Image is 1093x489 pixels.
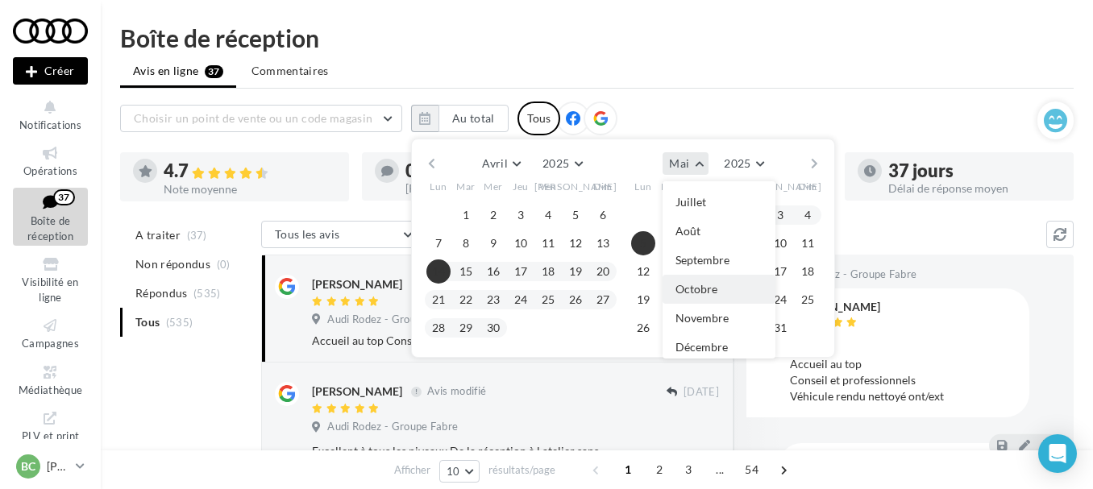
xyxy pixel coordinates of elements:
span: Audi Rodez - Groupe Fabre [786,267,916,282]
button: 17 [509,259,533,284]
button: 16 [481,259,505,284]
div: Note moyenne [164,184,336,195]
button: Mai [663,152,709,175]
button: 1 [454,203,478,227]
div: Tous [517,102,560,135]
button: 27 [659,316,683,340]
span: Campagnes [22,337,79,350]
span: Août [675,224,700,238]
span: (37) [187,229,207,242]
span: Mer [484,180,503,193]
p: [PERSON_NAME] [47,458,69,474]
button: 13 [591,231,615,255]
span: résultats/page [488,462,555,478]
button: 9 [481,231,505,255]
span: Opérations [23,164,77,177]
span: Commentaires [251,63,329,79]
button: 18 [796,259,820,284]
button: 28 [426,316,451,340]
div: 37 jours [888,162,1061,180]
div: [PERSON_NAME] non répondus [405,183,578,194]
span: Notifications [19,118,81,131]
button: Octobre [663,275,775,304]
span: Mar [456,180,476,193]
div: Accueil au top Conseil et professionnels Véhicule rendu nettoyé ont/ext [312,333,719,349]
span: (535) [193,287,221,300]
a: PLV et print personnalisable [13,406,88,476]
button: 25 [536,288,560,312]
button: 10 [768,231,792,255]
span: Jeu [717,180,734,193]
span: Médiathèque [19,383,83,396]
button: Août [663,217,775,246]
span: 10 [447,465,460,478]
div: [PERSON_NAME] [312,383,402,400]
button: Notifications [13,95,88,135]
span: 2025 [542,156,569,170]
span: 1 [615,457,641,483]
a: Campagnes [13,313,88,353]
div: [PERSON_NAME] [312,276,402,292]
button: 6 [591,203,615,227]
a: BC [PERSON_NAME] [13,451,88,482]
button: 17 [768,259,792,284]
button: 26 [631,316,655,340]
span: Non répondus [135,256,210,272]
button: 12 [563,231,588,255]
a: Médiathèque [13,360,88,400]
div: 37 [53,189,75,205]
span: Dim [798,180,817,193]
button: 3 [509,203,533,227]
span: Septembre [675,253,729,267]
a: Visibilité en ligne [13,252,88,307]
span: A traiter [135,227,181,243]
button: 2 [481,203,505,227]
button: 30 [481,316,505,340]
span: Mer [688,180,708,193]
span: Juillet [675,195,706,209]
button: 4 [536,203,560,227]
span: Avril [482,156,508,170]
button: Au total [438,105,509,132]
button: Décembre [663,333,775,362]
span: Jeu [513,180,529,193]
button: 5 [631,231,655,255]
span: Boîte de réception [27,214,73,242]
span: [PERSON_NAME] [739,180,822,193]
span: 2025 [724,156,750,170]
span: BC [21,458,35,474]
button: 19 [631,288,655,312]
span: Audi Rodez - Groupe Fabre [327,420,458,434]
button: 20 [591,259,615,284]
button: 18 [536,259,560,284]
button: 23 [481,288,505,312]
button: 22 [454,288,478,312]
button: Créer [13,57,88,85]
button: Novembre [663,304,775,333]
button: 7 [426,231,451,255]
span: Mar [661,180,680,193]
button: Au total [411,105,509,132]
span: [DATE] [684,385,719,400]
span: Afficher [394,462,430,478]
div: 4.7 [164,162,336,180]
span: Dim [593,180,613,193]
button: Choisir un point de vente ou un code magasin [120,105,402,132]
a: Boîte de réception37 [13,188,88,247]
button: Tous les avis [261,221,422,248]
span: PLV et print personnalisable [20,426,81,472]
button: 13 [659,259,683,284]
button: Avril [476,152,527,175]
span: (0) [217,258,231,271]
span: Lun [634,180,652,193]
button: 3 [768,203,792,227]
button: 8 [454,231,478,255]
span: Avis modifié [427,385,486,398]
div: Boîte de réception [120,26,1074,50]
button: 11 [796,231,820,255]
span: [PERSON_NAME] [534,180,617,193]
div: Nouvelle campagne [13,57,88,85]
button: 4 [796,203,820,227]
button: 24 [509,288,533,312]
